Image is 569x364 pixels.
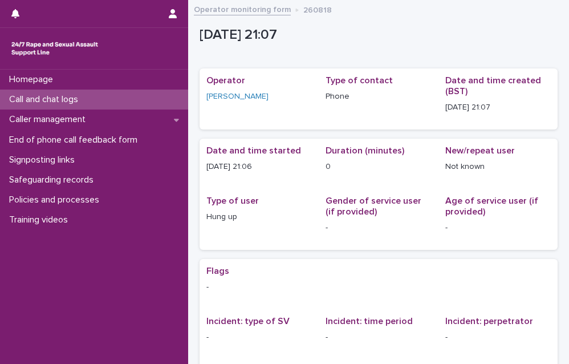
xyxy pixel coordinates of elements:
p: Hung up [206,211,312,223]
img: rhQMoQhaT3yELyF149Cw [9,37,100,60]
p: Training videos [5,215,77,225]
span: Duration (minutes) [326,146,404,155]
span: Age of service user (if provided) [445,196,538,216]
span: New/repeat user [445,146,515,155]
p: - [445,222,551,234]
p: Caller management [5,114,95,125]
span: Date and time started [206,146,301,155]
p: - [326,331,431,343]
p: - [206,281,551,293]
p: 0 [326,161,431,173]
p: Phone [326,91,431,103]
span: Date and time created (BST) [445,76,541,96]
p: Safeguarding records [5,175,103,185]
p: [DATE] 21:06 [206,161,312,173]
span: Operator [206,76,245,85]
span: Incident: time period [326,317,413,326]
span: Type of user [206,196,259,205]
p: Not known [445,161,551,173]
p: Homepage [5,74,62,85]
p: - [206,331,312,343]
span: Type of contact [326,76,393,85]
span: Incident: perpetrator [445,317,533,326]
p: - [445,331,551,343]
p: [DATE] 21:07 [200,27,553,43]
span: Gender of service user (if provided) [326,196,421,216]
span: Incident: type of SV [206,317,290,326]
a: Operator monitoring form [194,2,291,15]
p: - [326,222,431,234]
p: Call and chat logs [5,94,87,105]
p: End of phone call feedback form [5,135,147,145]
p: 260818 [303,3,332,15]
span: Flags [206,266,229,276]
a: [PERSON_NAME] [206,91,269,103]
p: Signposting links [5,155,84,165]
p: [DATE] 21:07 [445,102,551,114]
p: Policies and processes [5,195,108,205]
